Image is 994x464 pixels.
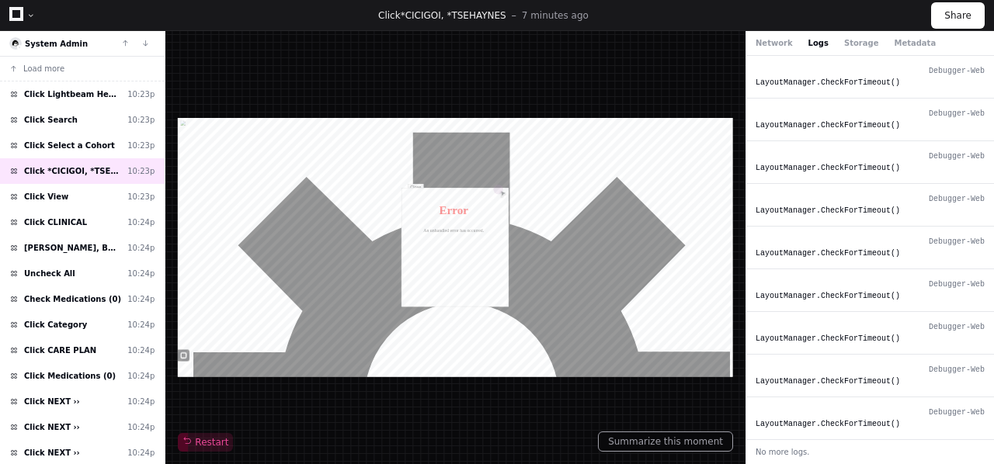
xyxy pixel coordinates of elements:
[127,242,155,254] div: 10:24p
[24,165,121,177] span: Click *CICIGOI, *TSEHAYNES
[598,431,733,452] button: Summarize this moment
[894,37,936,49] button: Metadata
[127,191,155,203] div: 10:23p
[24,216,87,228] span: Click CLINICAL
[127,216,155,228] div: 10:24p
[929,65,985,77] div: Debugger-Web
[549,157,588,173] button: Close
[929,108,985,119] div: Debugger-Web
[24,447,80,459] span: Click NEXT ››
[929,236,985,248] div: Debugger-Web
[756,119,985,131] div: LayoutManager.CheckForTimeout()
[756,376,985,387] div: LayoutManager.CheckForTimeout()
[929,193,985,205] div: Debugger-Web
[127,319,155,331] div: 10:24p
[756,333,985,345] div: LayoutManager.CheckForTimeout()
[127,345,155,356] div: 10:24p
[24,319,87,331] span: Click Category
[808,37,829,49] button: Logs
[756,418,985,430] div: LayoutManager.CheckForTimeout()
[756,162,985,174] div: LayoutManager.CheckForTimeout()
[23,63,64,74] span: Load more
[24,396,80,407] span: Click NEXT ››
[178,433,233,452] button: Restart
[6,6,19,19] img: logo-no-text.svg
[24,242,121,254] span: [PERSON_NAME], BUNNSENG
[25,40,88,48] a: System Admin
[127,114,155,126] div: 10:23p
[127,268,155,279] div: 10:24p
[756,446,810,458] span: No more logs.
[929,151,985,162] div: Debugger-Web
[127,140,155,151] div: 10:23p
[401,10,506,21] span: *CICIGOI, *TSEHAYNES
[24,88,121,100] span: Click Lightbeam Health System - *Obesity
[24,191,68,203] span: Click View
[24,114,78,126] span: Click Search
[24,370,116,382] span: Click Medications (0)
[24,421,80,433] span: Click NEXT ››
[24,140,115,151] span: Click Select a Cohort
[24,345,96,356] span: Click CARE PLAN
[127,421,155,433] div: 10:24p
[756,290,985,302] div: LayoutManager.CheckForTimeout()
[127,370,155,382] div: 10:24p
[929,279,985,290] div: Debugger-Web
[929,407,985,418] div: Debugger-Web
[756,248,985,259] div: LayoutManager.CheckForTimeout()
[929,364,985,376] div: Debugger-Web
[931,2,985,29] button: Share
[522,9,589,22] p: 7 minutes ago
[127,165,155,177] div: 10:23p
[543,264,776,276] p: An unhandled error has occurred.
[182,436,228,448] span: Restart
[746,440,994,464] button: No more logs.
[929,321,985,333] div: Debugger-Web
[756,205,985,216] div: LayoutManager.CheckForTimeout()
[127,293,155,305] div: 10:24p
[543,203,776,236] p: Error
[24,293,121,305] span: Check Medications (0)
[378,10,401,21] span: Click
[127,396,155,407] div: 10:24p
[756,37,793,49] button: Network
[127,88,155,100] div: 10:23p
[11,39,21,49] img: 16.svg
[756,77,985,88] div: LayoutManager.CheckForTimeout()
[844,37,878,49] button: Storage
[127,447,155,459] div: 10:24p
[24,268,75,279] span: Uncheck All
